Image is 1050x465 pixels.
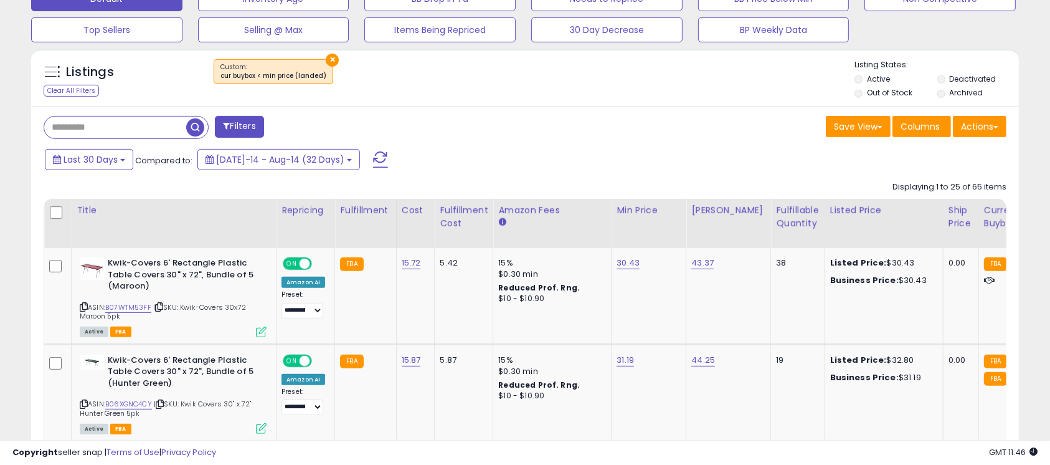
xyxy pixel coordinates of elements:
span: [DATE]-14 - Aug-14 (32 Days) [216,153,344,166]
strong: Copyright [12,446,58,458]
span: ON [284,355,300,366]
b: Business Price: [830,274,899,286]
span: OFF [310,355,330,366]
span: | SKU: Kwik Covers 30" x 72" Hunter Green 5pk [80,399,252,418]
button: [DATE]-14 - Aug-14 (32 Days) [197,149,360,170]
div: $10 - $10.90 [498,294,602,304]
button: Actions [953,116,1006,137]
div: Fulfillment [340,204,390,217]
small: Amazon Fees. [498,217,506,228]
a: Privacy Policy [161,446,216,458]
label: Archived [949,87,983,98]
div: $10 - $10.90 [498,391,602,401]
div: 15% [498,355,602,366]
div: Displaying 1 to 25 of 65 items [892,181,1006,193]
div: Ship Price [948,204,973,230]
span: All listings currently available for purchase on Amazon [80,424,108,434]
button: × [326,54,339,67]
div: Repricing [281,204,329,217]
a: 44.25 [691,354,715,367]
div: $32.80 [830,355,934,366]
div: Current Buybox Price [984,204,1048,230]
div: 0.00 [948,355,969,366]
span: Compared to: [135,155,192,166]
small: FBA [984,372,1007,386]
a: B07WTM53FF [105,302,151,313]
span: OFF [310,259,330,269]
div: $0.30 min [498,269,602,280]
b: Reduced Prof. Rng. [498,380,580,390]
a: 43.37 [691,257,714,269]
h5: Listings [66,64,114,81]
span: Columns [901,120,940,133]
div: Preset: [281,290,325,319]
button: Top Sellers [31,17,182,42]
div: Amazon Fees [498,204,606,217]
label: Deactivated [949,74,996,84]
div: 19 [776,355,815,366]
a: Terms of Use [106,446,159,458]
div: Min Price [617,204,681,217]
div: 5.87 [440,355,483,366]
a: 15.72 [402,257,421,269]
button: Items Being Repriced [364,17,516,42]
a: 31.19 [617,354,634,367]
div: $0.30 min [498,366,602,377]
label: Active [867,74,890,84]
div: 0.00 [948,257,969,269]
b: Business Price: [830,372,899,383]
button: Selling @ Max [198,17,349,42]
div: Amazon AI [281,374,325,385]
label: Out of Stock [867,87,912,98]
button: Last 30 Days [45,149,133,170]
div: $30.43 [830,257,934,269]
b: Listed Price: [830,354,887,366]
button: BP Weekly Data [698,17,849,42]
a: 15.87 [402,354,421,367]
small: FBA [984,257,1007,271]
span: All listings currently available for purchase on Amazon [80,327,108,337]
div: cur buybox < min price (landed) [220,72,326,80]
div: Fulfillment Cost [440,204,488,230]
small: FBA [340,355,363,368]
div: Preset: [281,388,325,416]
div: $31.19 [830,372,934,383]
a: B06XGNC4CY [105,399,152,410]
span: Custom: [220,62,326,81]
button: Filters [215,116,263,138]
button: Save View [826,116,891,137]
div: [PERSON_NAME] [691,204,765,217]
button: Columns [892,116,951,137]
b: Kwik-Covers 6' Rectangle Plastic Table Covers 30" x 72", Bundle of 5 (Hunter Green) [108,355,259,393]
button: 30 Day Decrease [531,17,683,42]
div: Amazon AI [281,277,325,288]
div: Cost [402,204,430,217]
div: 38 [776,257,815,269]
div: Listed Price [830,204,938,217]
span: | SKU: Kwik-Covers 30x72 Maroon 5pk [80,302,246,321]
div: $30.43 [830,275,934,286]
b: Reduced Prof. Rng. [498,282,580,293]
span: Last 30 Days [64,153,118,166]
span: ON [284,259,300,269]
div: ASIN: [80,257,267,336]
div: Title [77,204,271,217]
img: 21X65qt3+eL._SL40_.jpg [80,355,105,370]
a: 30.43 [617,257,640,269]
div: seller snap | | [12,447,216,459]
b: Listed Price: [830,257,887,269]
img: 3123yE5IS8L._SL40_.jpg [80,257,105,280]
b: Kwik-Covers 6' Rectangle Plastic Table Covers 30" x 72", Bundle of 5 (Maroon) [108,257,259,295]
div: ASIN: [80,355,267,433]
span: FBA [110,327,131,337]
span: 2025-08-15 11:46 GMT [989,446,1038,458]
small: FBA [340,257,363,271]
div: Fulfillable Quantity [776,204,819,230]
small: FBA [984,355,1007,368]
p: Listing States: [854,59,1018,71]
div: 5.42 [440,257,483,269]
div: 15% [498,257,602,269]
span: FBA [110,424,131,434]
div: Clear All Filters [44,85,99,97]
